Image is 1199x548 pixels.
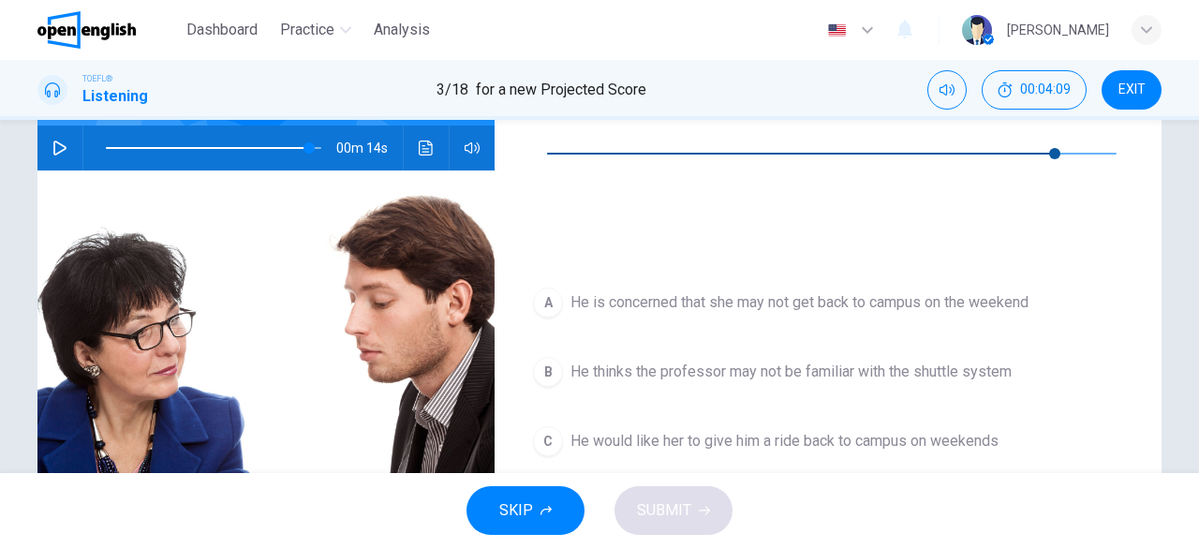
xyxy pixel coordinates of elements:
[466,486,585,535] button: SKIP
[273,13,359,47] button: Practice
[525,279,1132,326] button: AHe is concerned that she may not get back to campus on the weekend
[366,13,437,47] button: Analysis
[525,418,1132,465] button: CHe would like her to give him a ride back to campus on weekends
[476,79,646,101] span: for a new Projected Score
[82,85,148,108] h1: Listening
[336,126,403,170] span: 00m 14s
[1118,82,1146,97] span: EXIT
[280,19,334,41] span: Practice
[533,288,563,318] div: A
[533,426,563,456] div: C
[962,15,992,45] img: Profile picture
[1020,82,1071,97] span: 00:04:09
[570,361,1012,383] span: He thinks the professor may not be familiar with the shuttle system
[82,72,112,85] span: TOEFL®
[37,11,179,49] a: OpenEnglish logo
[525,348,1132,395] button: BHe thinks the professor may not be familiar with the shuttle system
[1007,19,1109,41] div: [PERSON_NAME]
[525,167,1132,182] span: 00m 01s
[37,11,136,49] img: OpenEnglish logo
[411,126,441,170] button: Click to see the audio transcription
[525,182,555,212] button: Click to see the audio transcription
[570,291,1029,314] span: He is concerned that she may not get back to campus on the weekend
[982,70,1087,110] button: 00:04:09
[570,430,999,452] span: He would like her to give him a ride back to campus on weekends
[437,79,468,101] span: 3 / 18
[825,23,849,37] img: en
[179,13,265,47] button: Dashboard
[927,70,967,110] div: Mute
[1102,70,1162,110] button: EXIT
[186,19,258,41] span: Dashboard
[533,357,563,387] div: B
[982,70,1087,110] div: Hide
[374,19,430,41] span: Analysis
[499,497,533,524] span: SKIP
